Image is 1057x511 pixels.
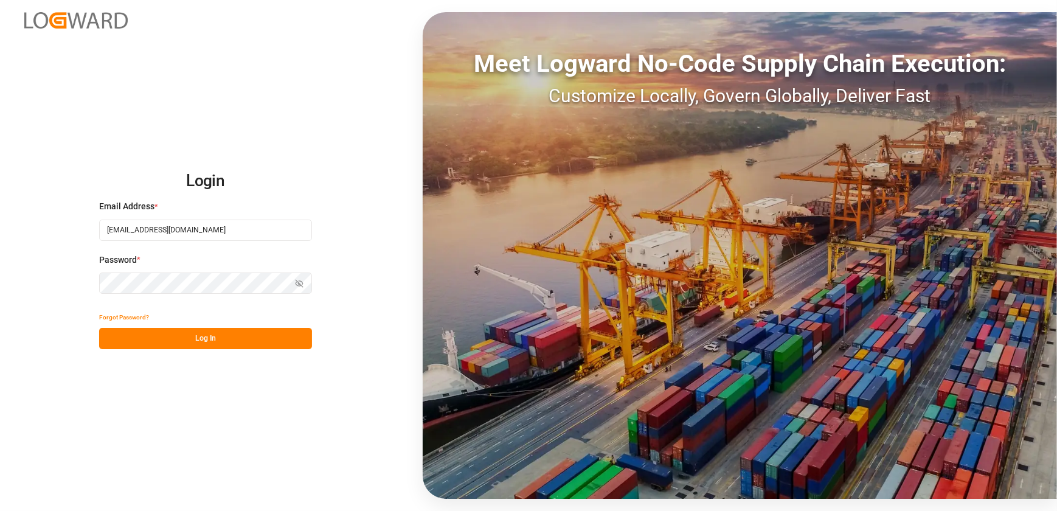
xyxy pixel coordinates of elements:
button: Log In [99,328,312,349]
span: Password [99,254,137,266]
span: Email Address [99,200,154,213]
div: Meet Logward No-Code Supply Chain Execution: [423,46,1057,82]
img: Logward_new_orange.png [24,12,128,29]
div: Customize Locally, Govern Globally, Deliver Fast [423,82,1057,109]
button: Forgot Password? [99,307,149,328]
input: Enter your email [99,220,312,241]
h2: Login [99,162,312,201]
